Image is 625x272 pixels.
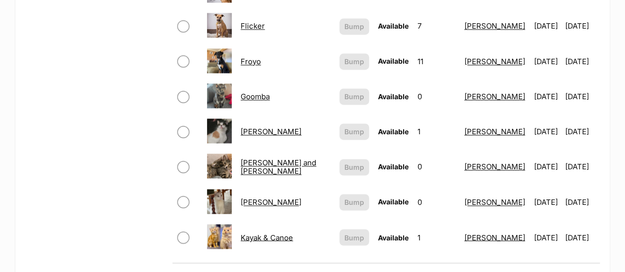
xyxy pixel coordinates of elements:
span: Bump [344,232,364,242]
td: [DATE] [530,115,564,149]
button: Bump [339,194,369,210]
span: Bump [344,197,364,207]
span: Available [378,92,409,101]
span: Available [378,57,409,65]
button: Bump [339,88,369,105]
td: 0 [414,150,459,184]
td: [DATE] [565,79,599,114]
td: [DATE] [530,79,564,114]
td: 0 [414,79,459,114]
td: [DATE] [565,220,599,254]
span: Bump [344,162,364,172]
a: [PERSON_NAME] [464,127,525,136]
a: Goomba [241,92,270,101]
button: Bump [339,229,369,245]
span: Bump [344,126,364,137]
td: [DATE] [530,185,564,219]
a: [PERSON_NAME] [464,162,525,171]
a: [PERSON_NAME] [464,233,525,242]
a: [PERSON_NAME] [464,197,525,207]
td: [DATE] [565,185,599,219]
span: Available [378,162,409,171]
a: [PERSON_NAME] [241,197,301,207]
td: 7 [414,9,459,43]
span: Available [378,197,409,206]
td: 11 [414,44,459,78]
td: 1 [414,220,459,254]
td: [DATE] [530,150,564,184]
a: [PERSON_NAME] and [PERSON_NAME] [241,158,316,176]
td: [DATE] [530,44,564,78]
img: Flicker [207,13,232,38]
td: 0 [414,185,459,219]
span: Bump [344,21,364,32]
button: Bump [339,123,369,140]
button: Bump [339,159,369,175]
a: [PERSON_NAME] [464,57,525,66]
span: Available [378,22,409,30]
td: [DATE] [565,9,599,43]
button: Bump [339,53,369,70]
td: 1 [414,115,459,149]
a: [PERSON_NAME] [241,127,301,136]
a: [PERSON_NAME] [464,92,525,101]
a: [PERSON_NAME] [464,21,525,31]
span: Bump [344,56,364,67]
a: Kayak & Canoe [241,233,293,242]
td: [DATE] [530,9,564,43]
a: Froyo [241,57,261,66]
button: Bump [339,18,369,35]
span: Available [378,233,409,241]
td: [DATE] [565,44,599,78]
td: [DATE] [565,150,599,184]
span: Available [378,127,409,136]
td: [DATE] [530,220,564,254]
a: Flicker [241,21,265,31]
td: [DATE] [565,115,599,149]
span: Bump [344,91,364,102]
